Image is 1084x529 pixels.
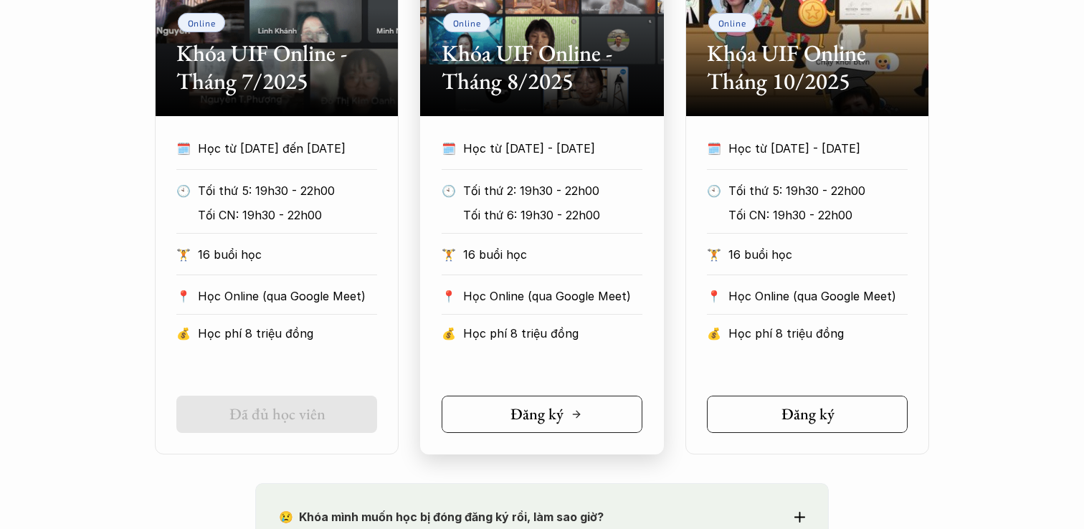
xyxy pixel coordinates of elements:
[707,39,908,95] h2: Khóa UIF Online Tháng 10/2025
[188,18,216,28] p: Online
[453,18,481,28] p: Online
[279,510,604,524] strong: 😢 Khóa mình muốn học bị đóng đăng ký rồi, làm sao giờ?
[176,138,191,159] p: 🗓️
[198,138,377,159] p: Học từ [DATE] đến [DATE]
[176,290,191,303] p: 📍
[198,204,398,226] p: Tối CN: 19h30 - 22h00
[728,204,928,226] p: Tối CN: 19h30 - 22h00
[229,405,325,424] h5: Đã đủ học viên
[728,138,908,159] p: Học từ [DATE] - [DATE]
[442,396,642,433] a: Đăng ký
[176,323,191,344] p: 💰
[198,244,377,265] p: 16 buổi học
[707,290,721,303] p: 📍
[510,405,564,424] h5: Đăng ký
[463,285,642,307] p: Học Online (qua Google Meet)
[728,285,908,307] p: Học Online (qua Google Meet)
[707,138,721,159] p: 🗓️
[707,180,721,201] p: 🕙
[463,138,642,159] p: Học từ [DATE] - [DATE]
[707,244,721,265] p: 🏋️
[463,204,663,226] p: Tối thứ 6: 19h30 - 22h00
[728,244,908,265] p: 16 buổi học
[198,323,377,344] p: Học phí 8 triệu đồng
[442,180,456,201] p: 🕙
[442,138,456,159] p: 🗓️
[198,285,377,307] p: Học Online (qua Google Meet)
[442,39,642,95] h2: Khóa UIF Online - Tháng 8/2025
[176,39,377,95] h2: Khóa UIF Online - Tháng 7/2025
[463,180,663,201] p: Tối thứ 2: 19h30 - 22h00
[728,323,908,344] p: Học phí 8 triệu đồng
[707,323,721,344] p: 💰
[463,244,642,265] p: 16 buổi học
[198,180,398,201] p: Tối thứ 5: 19h30 - 22h00
[442,290,456,303] p: 📍
[442,323,456,344] p: 💰
[707,396,908,433] a: Đăng ký
[442,244,456,265] p: 🏋️
[718,18,746,28] p: Online
[781,405,835,424] h5: Đăng ký
[463,323,642,344] p: Học phí 8 triệu đồng
[728,180,928,201] p: Tối thứ 5: 19h30 - 22h00
[176,180,191,201] p: 🕙
[176,244,191,265] p: 🏋️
